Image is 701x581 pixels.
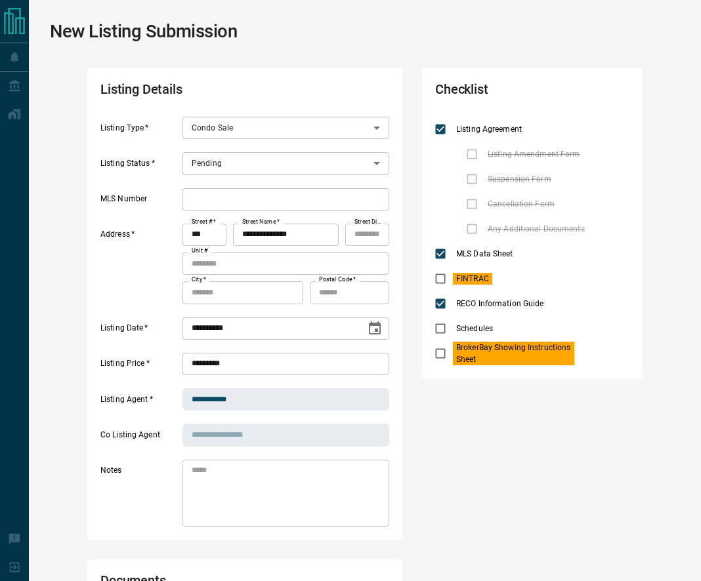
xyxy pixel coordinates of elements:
label: City [192,275,206,284]
span: BrokerBay Showing Instructions Sheet [453,342,574,365]
label: Postal Code [319,275,356,284]
span: MLS Data Sheet [453,248,517,260]
span: RECO Information Guide [453,298,547,310]
span: Listing Amendment Form [484,148,583,160]
label: Street Direction [354,218,383,226]
button: Choose date, selected date is Aug 16, 2025 [362,315,388,342]
span: Schedules [453,323,496,334]
div: Condo Sale [182,117,389,139]
span: FINTRAC [453,273,492,285]
span: Cancellation Form [484,198,558,210]
label: Address [100,229,179,304]
label: MLS Number [100,193,179,210]
span: Suspension Form [484,173,555,185]
label: Street # [192,218,216,226]
h1: New Listing Submission [50,21,238,42]
div: Pending [182,152,389,174]
span: Any Additional Documents [484,223,588,235]
span: Listing Agreement [453,123,525,135]
label: Co Listing Agent [100,430,179,447]
label: Listing Type [100,123,179,140]
h2: Checklist [435,81,552,104]
label: Notes [100,465,179,527]
h2: Listing Details [100,81,274,104]
label: Unit # [192,247,208,255]
label: Listing Status [100,158,179,175]
label: Listing Agent [100,394,179,411]
label: Street Name [242,218,280,226]
label: Listing Price [100,358,179,375]
label: Listing Date [100,323,179,340]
